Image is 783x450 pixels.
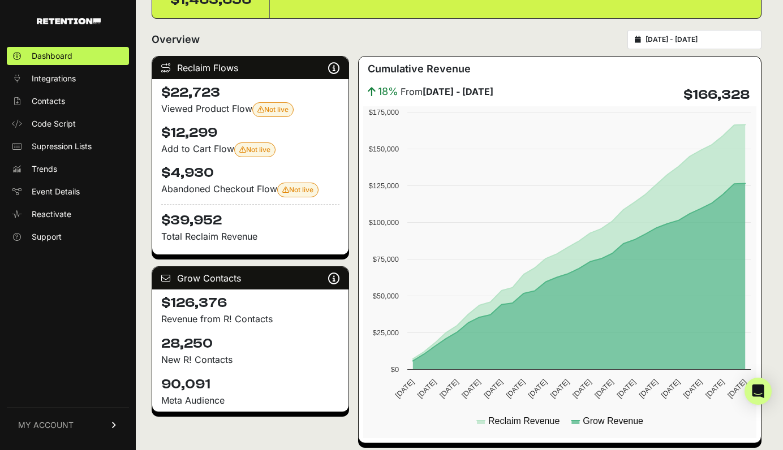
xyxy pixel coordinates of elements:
span: Event Details [32,186,80,197]
text: [DATE] [615,378,637,400]
text: [DATE] [460,378,482,400]
h4: $126,376 [161,294,339,312]
text: [DATE] [504,378,526,400]
text: $125,000 [368,181,398,190]
span: Supression Lists [32,141,92,152]
strong: [DATE] - [DATE] [423,86,493,97]
h2: Overview [152,32,200,47]
h4: $22,723 [161,84,339,102]
div: Grow Contacts [152,267,349,289]
span: 18% [378,84,398,99]
text: [DATE] [526,378,548,400]
a: Trends [7,160,129,178]
span: Reactivate [32,209,71,220]
h4: $12,299 [161,124,339,142]
text: [DATE] [593,378,615,400]
text: Grow Revenue [583,416,643,426]
img: Retention.com [37,18,101,24]
text: $0 [390,365,398,374]
text: [DATE] [482,378,504,400]
div: Abandoned Checkout Flow [161,182,339,197]
div: Meta Audience [161,393,339,407]
h4: 90,091 [161,375,339,393]
p: Total Reclaim Revenue [161,230,339,243]
a: Code Script [7,115,129,133]
a: MY ACCOUNT [7,408,129,442]
text: [DATE] [438,378,460,400]
a: Contacts [7,92,129,110]
span: Not live [282,185,313,194]
text: [DATE] [415,378,437,400]
span: Integrations [32,73,76,84]
text: [DATE] [681,378,703,400]
text: [DATE] [637,378,659,400]
span: From [401,85,493,98]
span: Trends [32,163,57,175]
text: [DATE] [571,378,593,400]
div: Reclaim Flows [152,57,349,79]
text: $150,000 [368,145,398,153]
span: MY ACCOUNT [18,419,74,431]
text: [DATE] [548,378,570,400]
p: New R! Contacts [161,353,339,366]
p: Revenue from R! Contacts [161,312,339,326]
h3: Cumulative Revenue [368,61,471,77]
span: Code Script [32,118,76,129]
span: Dashboard [32,50,72,62]
a: Reactivate [7,205,129,223]
text: $100,000 [368,218,398,227]
a: Event Details [7,183,129,201]
a: Support [7,228,129,246]
a: Dashboard [7,47,129,65]
text: $175,000 [368,108,398,116]
h4: $166,328 [683,86,750,104]
text: [DATE] [659,378,681,400]
span: Not live [257,105,289,114]
text: Reclaim Revenue [488,416,560,426]
text: $25,000 [372,328,398,337]
div: Open Intercom Messenger [745,378,772,405]
div: Viewed Product Flow [161,102,339,117]
a: Integrations [7,70,129,88]
span: Not live [239,145,270,154]
span: Contacts [32,96,65,107]
text: $50,000 [372,292,398,300]
span: Support [32,231,62,243]
h4: 28,250 [161,335,339,353]
text: [DATE] [726,378,748,400]
h4: $39,952 [161,204,339,230]
a: Supression Lists [7,137,129,155]
text: [DATE] [393,378,415,400]
text: [DATE] [704,378,726,400]
div: Add to Cart Flow [161,142,339,157]
text: $75,000 [372,255,398,263]
h4: $4,930 [161,164,339,182]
